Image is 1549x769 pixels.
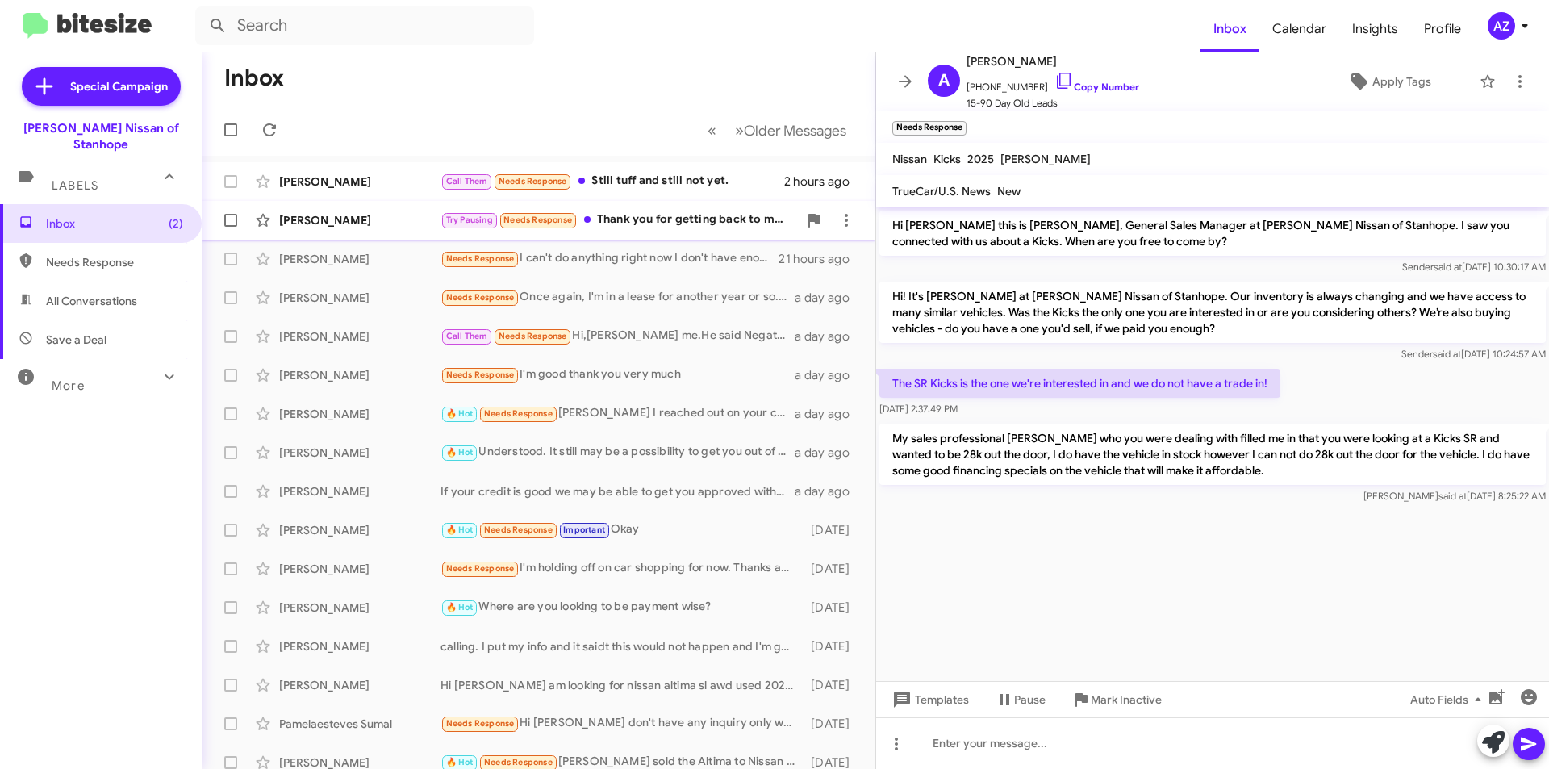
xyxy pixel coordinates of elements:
span: Labels [52,178,98,193]
div: [DATE] [803,561,862,577]
a: Copy Number [1054,81,1139,93]
span: 2025 [967,152,994,166]
span: Mark Inactive [1091,685,1162,714]
span: [PERSON_NAME] [967,52,1139,71]
div: Okay [440,520,803,539]
span: » [735,120,744,140]
span: Kicks [933,152,961,166]
span: Try Pausing [446,215,493,225]
span: Apply Tags [1372,67,1431,96]
span: More [52,378,85,393]
div: Understood. It still may be a possibility to get you out of that Infiniti lease. Just depends on ... [440,443,795,462]
div: [PERSON_NAME] [279,522,440,538]
div: [PERSON_NAME] [279,173,440,190]
span: Important [563,525,605,535]
div: [PERSON_NAME] [279,483,440,499]
div: [PERSON_NAME] [279,600,440,616]
div: I can't do anything right now I don't have enough equity in my 2023 Rogue so I have to wait a while. [440,249,779,268]
span: said at [1438,490,1467,502]
span: Inbox [46,215,183,232]
button: AZ [1474,12,1531,40]
button: Auto Fields [1397,685,1501,714]
p: The SR Kicks is the one we're interested in and we do not have a trade in! [879,369,1280,398]
div: I'm holding off on car shopping for now. Thanks anyway. [440,559,803,578]
span: Needs Response [446,563,515,574]
div: [PERSON_NAME] [279,445,440,461]
p: Hi [PERSON_NAME] this is [PERSON_NAME], General Sales Manager at [PERSON_NAME] Nissan of Stanhope... [879,211,1546,256]
div: [DATE] [803,638,862,654]
div: Once again, I'm in a lease for another year or so. ONLY inquired if you were willing to buy out m... [440,288,795,307]
a: Profile [1411,6,1474,52]
div: Hi,[PERSON_NAME] me.He said Negative.Thanks for text. [440,327,795,345]
div: a day ago [795,290,862,306]
div: [PERSON_NAME] [279,677,440,693]
a: Insights [1339,6,1411,52]
div: Thank you for getting back to me I'll have to pass up on the vehicle, like I had stated the most ... [440,211,798,229]
div: Hi [PERSON_NAME] don't have any inquiry only wondering if the license plate has come yet for the ... [440,714,803,733]
span: New [997,184,1021,199]
div: calling. I put my info and it saidt this would not happen and I'm getting 20 calls/texts daily. I... [440,638,803,654]
span: Auto Fields [1410,685,1488,714]
span: TrueCar/U.S. News [892,184,991,199]
div: [PERSON_NAME] [279,638,440,654]
button: Next [725,114,856,147]
button: Mark Inactive [1058,685,1175,714]
span: 🔥 Hot [446,757,474,767]
span: Needs Response [503,215,572,225]
div: Where are you looking to be payment wise? [440,598,803,616]
span: Needs Response [446,718,515,729]
div: a day ago [795,445,862,461]
span: (2) [169,215,183,232]
input: Search [195,6,534,45]
div: I'm good thank you very much [440,366,795,384]
p: My sales professional [PERSON_NAME] who you were dealing with filled me in that you were looking ... [879,424,1546,485]
div: [PERSON_NAME] [279,212,440,228]
span: Call Them [446,176,488,186]
span: Older Messages [744,122,846,140]
span: said at [1433,348,1461,360]
div: [PERSON_NAME] [279,328,440,345]
div: [DATE] [803,677,862,693]
span: 15-90 Day Old Leads [967,95,1139,111]
span: Needs Response [499,331,567,341]
span: said at [1434,261,1462,273]
a: Inbox [1200,6,1259,52]
span: Needs Response [446,370,515,380]
span: Sender [DATE] 10:30:17 AM [1402,261,1546,273]
span: Needs Response [484,525,553,535]
span: [PERSON_NAME] [DATE] 8:25:22 AM [1363,490,1546,502]
div: [PERSON_NAME] [279,406,440,422]
span: Call Them [446,331,488,341]
div: Hi [PERSON_NAME] am looking for nissan altima sl awd used 2024. However my budget is 27500 out th... [440,677,803,693]
div: [DATE] [803,716,862,732]
span: All Conversations [46,293,137,309]
span: 🔥 Hot [446,408,474,419]
span: Needs Response [446,292,515,303]
div: Still tuff and still not yet. [440,172,784,190]
span: Special Campaign [70,78,168,94]
span: 🔥 Hot [446,447,474,458]
span: Needs Response [46,254,183,270]
a: Special Campaign [22,67,181,106]
div: a day ago [795,406,862,422]
button: Apply Tags [1306,67,1472,96]
span: Save a Deal [46,332,106,348]
span: [DATE] 2:37:49 PM [879,403,958,415]
div: a day ago [795,367,862,383]
button: Previous [698,114,726,147]
div: 21 hours ago [779,251,862,267]
div: [PERSON_NAME] [279,251,440,267]
nav: Page navigation example [699,114,856,147]
a: Calendar [1259,6,1339,52]
h1: Inbox [224,65,284,91]
span: Needs Response [484,757,553,767]
span: « [708,120,716,140]
span: [PHONE_NUMBER] [967,71,1139,95]
p: Hi! It's [PERSON_NAME] at [PERSON_NAME] Nissan of Stanhope. Our inventory is always changing and ... [879,282,1546,343]
span: A [938,68,950,94]
small: Needs Response [892,121,967,136]
div: [DATE] [803,522,862,538]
